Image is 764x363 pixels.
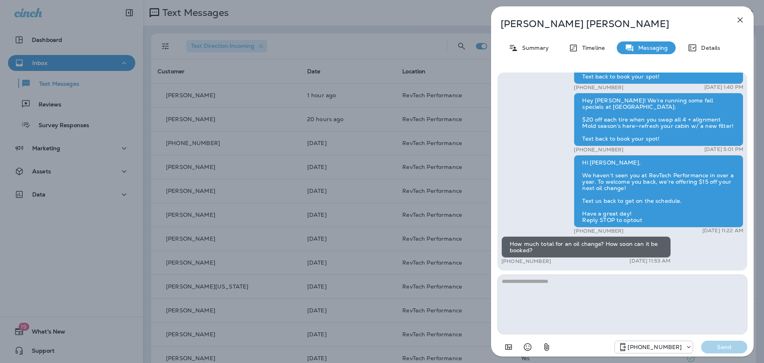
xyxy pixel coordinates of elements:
[501,18,718,29] p: [PERSON_NAME] [PERSON_NAME]
[574,93,743,146] div: Hey [PERSON_NAME]! We’re running some fall specials at [GEOGRAPHIC_DATA]: $20 off each tire when ...
[697,45,720,51] p: Details
[574,228,624,234] p: [PHONE_NUMBER]
[518,45,549,51] p: Summary
[628,344,682,350] p: [PHONE_NUMBER]
[574,155,743,228] div: Hi [PERSON_NAME], We haven’t seen you at RevTech Performance in over a year. To welcome you back,...
[615,342,693,352] div: +1 (571) 520-7309
[634,45,668,51] p: Messaging
[630,258,670,264] p: [DATE] 11:53 AM
[574,84,624,91] p: [PHONE_NUMBER]
[702,228,743,234] p: [DATE] 11:22 AM
[501,339,516,355] button: Add in a premade template
[578,45,605,51] p: Timeline
[520,339,536,355] button: Select an emoji
[501,236,671,258] div: How much total for an oil change? How soon can it be booked?
[574,146,624,153] p: [PHONE_NUMBER]
[501,258,551,265] p: [PHONE_NUMBER]
[704,146,743,153] p: [DATE] 5:01 PM
[704,84,743,90] p: [DATE] 1:40 PM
